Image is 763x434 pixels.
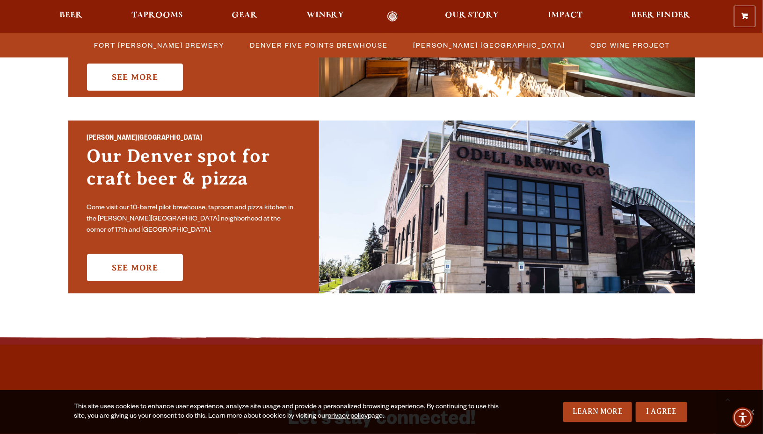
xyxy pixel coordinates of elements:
span: Beer Finder [631,12,690,19]
a: Scroll to top [716,387,740,411]
a: Gear [225,11,263,22]
span: Winery [306,12,344,19]
span: Gear [232,12,257,19]
span: Denver Five Points Brewhouse [250,38,388,52]
span: Beer [60,12,83,19]
a: Beer [54,11,89,22]
span: Our Story [445,12,499,19]
a: privacy policy [327,413,368,420]
a: See More [87,254,183,281]
a: Our Story [439,11,505,22]
span: Fort [PERSON_NAME] Brewery [94,38,225,52]
img: Sloan’s Lake Brewhouse' [319,121,695,293]
a: OBC Wine Project [585,38,675,52]
a: Winery [300,11,350,22]
a: Fort [PERSON_NAME] Brewery [88,38,229,52]
a: I Agree [636,402,687,422]
a: [PERSON_NAME] [GEOGRAPHIC_DATA] [407,38,570,52]
a: Beer Finder [625,11,696,22]
h2: [PERSON_NAME][GEOGRAPHIC_DATA] [87,133,300,145]
span: Impact [548,12,582,19]
p: Come visit our 10-barrel pilot brewhouse, taproom and pizza kitchen in the [PERSON_NAME][GEOGRAPH... [87,203,300,236]
a: Learn More [563,402,632,422]
span: [PERSON_NAME] [GEOGRAPHIC_DATA] [413,38,565,52]
div: This site uses cookies to enhance user experience, analyze site usage and provide a personalized ... [74,403,504,421]
span: Taprooms [131,12,183,19]
a: Denver Five Points Brewhouse [244,38,392,52]
a: Taprooms [125,11,189,22]
h3: Our Denver spot for craft beer & pizza [87,145,300,199]
a: Impact [542,11,589,22]
span: OBC Wine Project [590,38,670,52]
a: See More [87,64,183,91]
div: Accessibility Menu [733,407,753,428]
a: Odell Home [375,11,410,22]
